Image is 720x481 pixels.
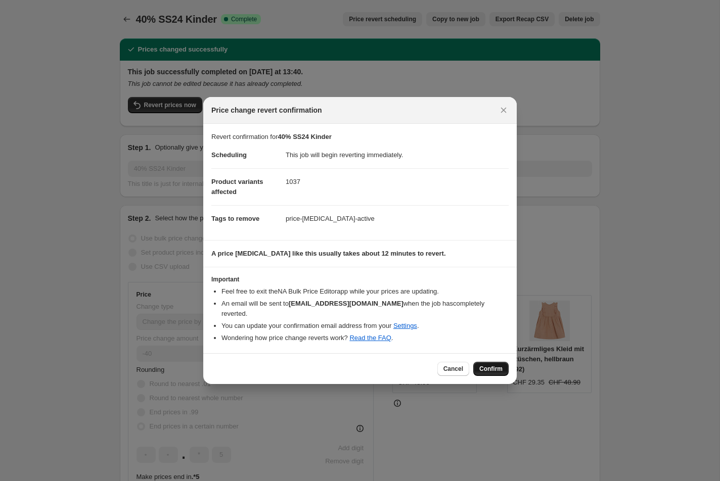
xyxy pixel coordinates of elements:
button: Confirm [473,362,509,376]
h3: Important [211,275,509,283]
a: Settings [393,322,417,329]
b: A price [MEDICAL_DATA] like this usually takes about 12 minutes to revert. [211,250,446,257]
span: Confirm [479,365,503,373]
p: Revert confirmation for [211,132,509,142]
span: Cancel [443,365,463,373]
li: You can update your confirmation email address from your . [221,321,509,331]
button: Close [497,103,511,117]
li: An email will be sent to when the job has completely reverted . [221,299,509,319]
b: 40% SS24 Kinder [278,133,332,140]
b: [EMAIL_ADDRESS][DOMAIN_NAME] [289,300,403,307]
span: Product variants affected [211,178,263,196]
span: Scheduling [211,151,247,159]
button: Cancel [437,362,469,376]
li: Feel free to exit the NA Bulk Price Editor app while your prices are updating. [221,286,509,297]
dd: 1037 [286,168,509,195]
li: Wondering how price change reverts work? . [221,333,509,343]
dd: This job will begin reverting immediately. [286,142,509,168]
a: Read the FAQ [349,334,391,342]
span: Price change revert confirmation [211,105,322,115]
dd: price-[MEDICAL_DATA]-active [286,205,509,232]
span: Tags to remove [211,215,259,222]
